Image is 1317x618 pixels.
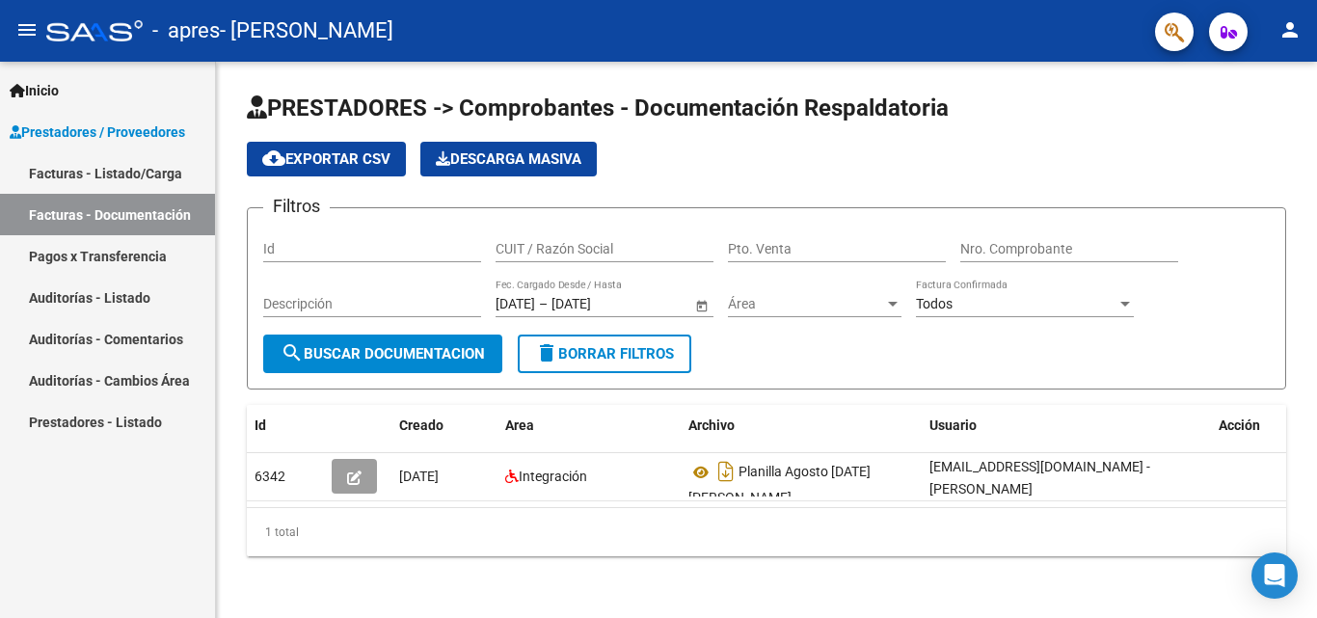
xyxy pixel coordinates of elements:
span: Creado [399,417,443,433]
span: Integración [519,469,587,484]
datatable-header-cell: Creado [391,405,497,446]
datatable-header-cell: Acción [1211,405,1307,446]
div: Open Intercom Messenger [1251,552,1298,599]
span: Archivo [688,417,735,433]
span: Área [728,296,884,312]
button: Borrar Filtros [518,335,691,373]
datatable-header-cell: Id [247,405,324,446]
span: Planilla Agosto [DATE][PERSON_NAME] [688,465,871,506]
span: Prestadores / Proveedores [10,121,185,143]
i: Descargar documento [713,456,739,487]
button: Open calendar [691,295,712,315]
button: Exportar CSV [247,142,406,176]
span: Descarga Masiva [436,150,581,168]
span: Inicio [10,80,59,101]
mat-icon: person [1278,18,1302,41]
span: Borrar Filtros [535,345,674,363]
span: [EMAIL_ADDRESS][DOMAIN_NAME] - [PERSON_NAME] [929,459,1150,497]
span: Todos [916,296,953,311]
span: PRESTADORES -> Comprobantes - Documentación Respaldatoria [247,94,949,121]
span: - [PERSON_NAME] [220,10,393,52]
span: Area [505,417,534,433]
datatable-header-cell: Archivo [681,405,922,446]
mat-icon: delete [535,341,558,364]
input: Fecha inicio [496,296,535,312]
datatable-header-cell: Area [497,405,681,446]
span: Usuario [929,417,977,433]
span: 6342 [255,469,285,484]
mat-icon: cloud_download [262,147,285,170]
span: [DATE] [399,469,439,484]
div: 1 total [247,508,1286,556]
mat-icon: menu [15,18,39,41]
app-download-masive: Descarga masiva de comprobantes (adjuntos) [420,142,597,176]
span: Acción [1219,417,1260,433]
button: Buscar Documentacion [263,335,502,373]
span: Id [255,417,266,433]
span: Exportar CSV [262,150,390,168]
span: – [539,296,548,312]
button: Descarga Masiva [420,142,597,176]
mat-icon: search [281,341,304,364]
span: - apres [152,10,220,52]
span: Buscar Documentacion [281,345,485,363]
datatable-header-cell: Usuario [922,405,1211,446]
input: Fecha fin [551,296,646,312]
h3: Filtros [263,193,330,220]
